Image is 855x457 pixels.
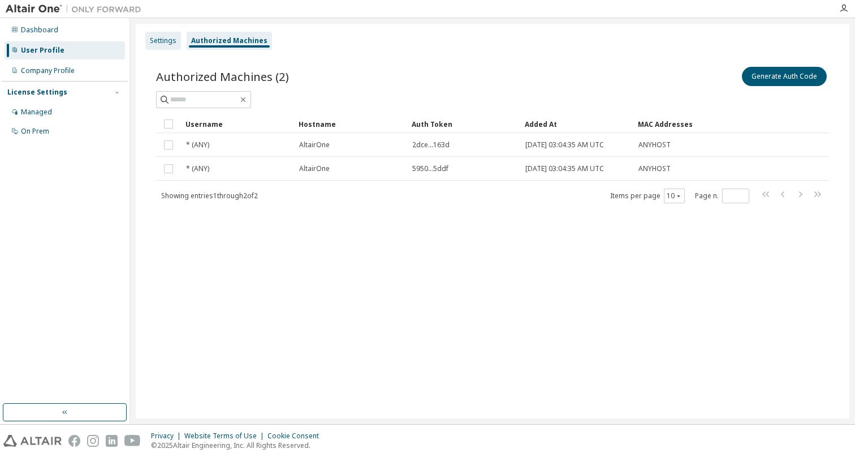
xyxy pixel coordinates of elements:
div: On Prem [21,127,49,136]
div: User Profile [21,46,64,55]
div: Company Profile [21,66,75,75]
div: Cookie Consent [267,432,326,441]
span: [DATE] 03:04:35 AM UTC [525,140,604,150]
span: Showing entries 1 through 2 of 2 [161,191,258,200]
div: MAC Addresses [638,115,710,133]
span: Items per page [610,189,685,203]
span: AltairOne [299,140,330,150]
div: Username [185,115,290,133]
span: ANYHOST [638,164,671,173]
div: Privacy [151,432,184,441]
span: Page n. [695,189,749,203]
div: Managed [21,108,52,117]
span: AltairOne [299,164,330,173]
img: Altair One [6,3,147,15]
span: * (ANY) [186,164,209,173]
div: Authorized Machines [191,36,267,45]
div: Dashboard [21,25,58,35]
img: altair_logo.svg [3,435,62,447]
span: 5950...5ddf [412,164,448,173]
img: linkedin.svg [106,435,118,447]
div: Hostname [299,115,403,133]
span: [DATE] 03:04:35 AM UTC [525,164,604,173]
div: Website Terms of Use [184,432,267,441]
div: Auth Token [412,115,516,133]
img: youtube.svg [124,435,141,447]
button: 10 [667,191,682,200]
img: facebook.svg [68,435,80,447]
img: instagram.svg [87,435,99,447]
div: License Settings [7,88,67,97]
p: © 2025 Altair Engineering, Inc. All Rights Reserved. [151,441,326,450]
span: * (ANY) [186,140,209,150]
span: 2dce...163d [412,140,450,150]
div: Added At [525,115,629,133]
button: Generate Auth Code [742,67,827,86]
span: ANYHOST [638,140,671,150]
div: Settings [150,36,176,45]
span: Authorized Machines (2) [156,69,289,84]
